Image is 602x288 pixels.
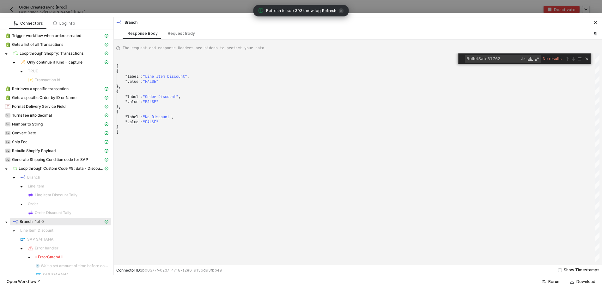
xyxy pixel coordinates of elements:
span: Number to String [12,122,43,127]
img: integration-icon [5,86,10,91]
span: icon-cards [105,220,108,224]
span: Loop through Shopify: Transactions [20,51,83,56]
span: caret-down [27,256,31,259]
span: Branch [27,175,40,180]
span: icon-download [570,280,574,284]
span: Turns fee into decimal [12,113,52,118]
span: icon-cards [105,87,108,91]
span: "Line Item Discount" [143,74,187,79]
img: integration-icon [13,219,18,224]
span: caret-down [20,247,23,250]
span: "label" [125,114,141,119]
span: caret-down [5,221,8,224]
span: icon-copy-paste [594,32,598,35]
span: ] [116,130,119,135]
span: Only continue if Kind = capture [27,60,82,65]
span: : [141,74,143,79]
div: Next Match (Enter) [571,56,576,61]
span: Trigger workflow when orders created [12,33,81,38]
span: Order Discount Tally [35,210,71,215]
div: Connector ID [116,268,222,273]
span: icon-cards [105,140,108,144]
img: integration-icon [13,166,17,171]
span: Only continue if Kind = capture [18,58,111,66]
div: Open Workflow ↗ [7,279,41,284]
span: Error handler [25,244,111,252]
span: Convert Date [12,131,36,136]
span: icon-cards [105,34,108,38]
div: Previous Match (Shift+Enter) [565,56,570,61]
span: icon-cards [105,43,108,46]
img: integration-icon [5,148,10,153]
span: caret-down [20,70,23,73]
img: integration-icon [21,175,26,180]
span: SAP S/4HANA [33,271,111,279]
span: Line Item Discount Tally [25,191,111,199]
div: Request Body [168,31,195,36]
textarea: Find [465,55,520,62]
span: "FALSE" [143,99,158,104]
span: SAP S/4HANA [42,272,69,277]
span: : [141,119,143,125]
div: Find in Selection (Alt+L) [576,55,583,62]
span: Wait a set amount of time before continuing workflow [33,262,111,270]
span: Line Item Discount Tally [35,193,77,198]
span: Ship Fee [12,139,27,144]
span: Ship Fee [3,138,111,146]
span: Rebuild Shopify Payload [3,147,111,155]
div: Connectors [14,21,43,26]
img: integration-icon [28,77,33,83]
img: integration-icon [36,263,40,268]
span: TRUE [28,69,38,74]
span: 1 of 0 [35,219,44,224]
span: Generate Shipping Condition code for SAP [12,157,88,162]
span: Loop through Shopify: Transactions [10,50,111,57]
span: Format Delivery Service Field [3,103,111,110]
span: Branch [20,219,33,224]
img: integration-icon [13,51,18,56]
span: Gets a specific Order by ID or Name [12,95,76,100]
span: icon-cards [105,131,108,135]
span: Gets a list of all Transactions [3,41,111,48]
span: icon-close [339,8,344,13]
div: Match Case (Alt+C) [520,56,526,62]
span: Line Item Discount [20,228,53,233]
span: Retrieves a specific transaction [3,85,111,93]
span: Number to String [3,120,111,128]
span: Loop through Custom Code #9: data - Discount Applications [10,165,111,172]
span: Transaction Id [35,77,60,83]
span: icon-cards [105,113,108,117]
button: Download [566,278,599,285]
span: , [178,94,180,99]
div: Match Whole Word (Alt+W) [527,56,533,62]
span: caret-down [12,61,15,64]
span: , [187,74,189,79]
span: icon-logic [14,21,18,25]
span: Branch [10,218,111,225]
img: integration-icon [5,122,10,127]
span: Turns fee into decimal [3,112,111,119]
span: icon-cards [105,52,108,55]
span: [ [116,64,119,69]
img: integration-icon [36,272,41,277]
span: Order [25,200,111,208]
span: Format Delivery Service Field [12,104,65,109]
span: { [116,109,119,114]
span: Convert Date [3,129,111,137]
img: integration-icon [5,95,10,100]
span: caret-down [12,176,15,180]
span: , [172,114,174,119]
span: Gets a list of all Transactions [12,42,63,47]
img: integration-icon [28,193,33,198]
span: "value" [125,79,141,84]
button: Rerun [538,278,563,285]
div: Use Regular Expression (Alt+R) [534,56,540,62]
div: Download [576,279,595,284]
span: icon-cards [105,167,108,170]
span: icon-cards [105,96,108,100]
div: Close (Escape) [584,56,589,61]
span: }, [116,84,121,89]
div: Error CatchAll [35,254,63,260]
img: integration-icon [28,210,33,215]
span: caret-down [20,185,23,188]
